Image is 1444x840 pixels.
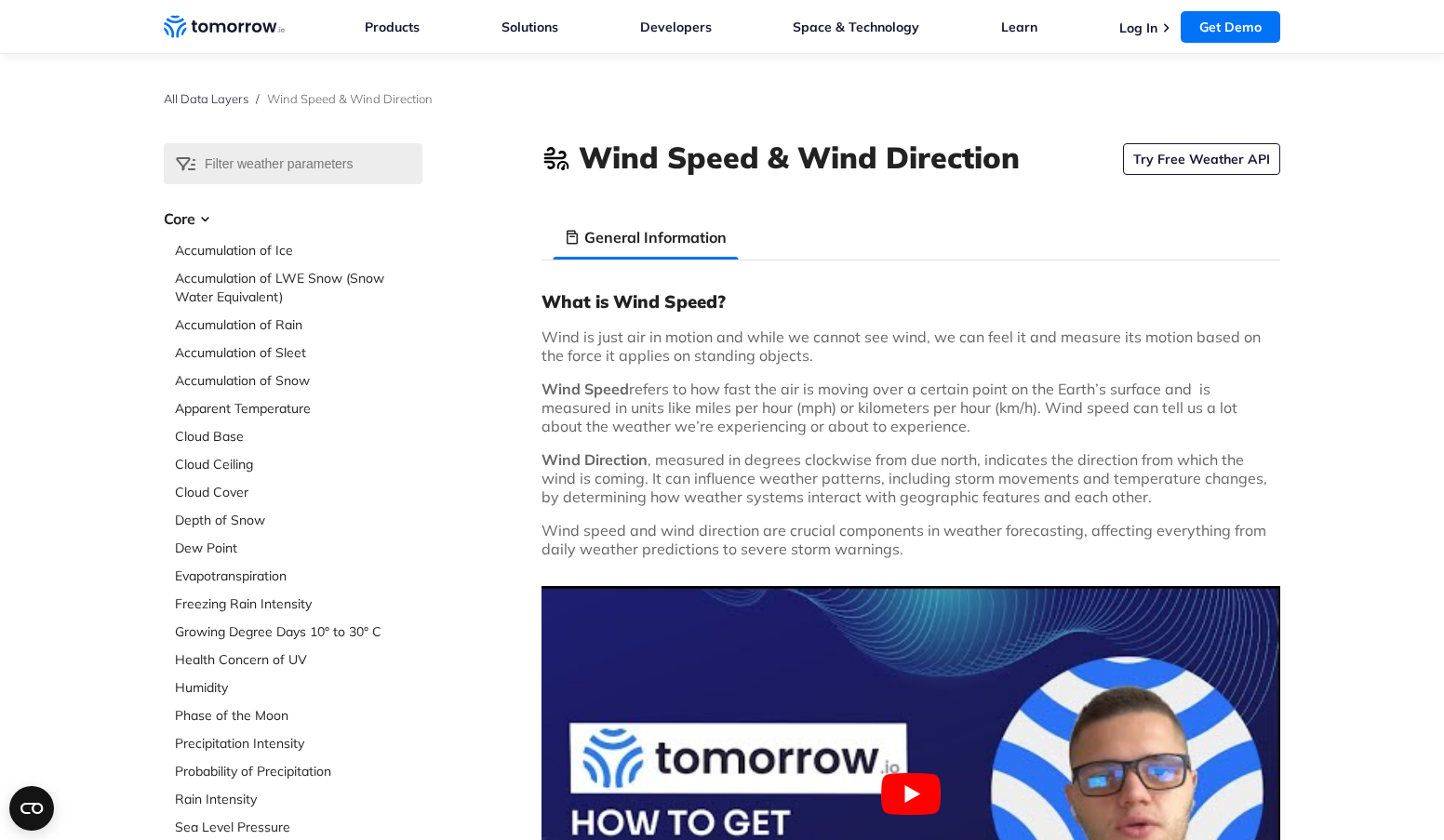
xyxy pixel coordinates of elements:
a: Accumulation of Rain [175,315,422,334]
a: Space & Technology [793,19,919,35]
p: Wind is just air in motion and while we cannot see wind, we can feel it and measure its motion ba... [541,327,1280,365]
a: Accumulation of LWE Snow (Snow Water Equivalent) [175,269,422,306]
a: All Data Layers [164,91,248,106]
a: Rain Intensity [175,790,422,808]
strong: Wind Speed [541,380,629,398]
p: Wind speed and wind direction are crucial components in weather forecasting, affecting everything... [541,521,1280,558]
h3: What is Wind Speed? [541,290,1280,313]
a: Health Concern of UV [175,650,422,669]
a: Solutions [501,19,558,35]
a: Dew Point [175,539,422,557]
a: Log In [1119,20,1157,36]
a: Cloud Ceiling [175,455,422,473]
a: Developers [640,19,712,35]
a: Learn [1001,19,1037,35]
button: Open CMP widget [9,786,54,831]
a: Depth of Snow [175,511,422,529]
span: Wind Speed & Wind Direction [267,91,433,106]
a: Humidity [175,678,422,697]
a: Sea Level Pressure [175,818,422,836]
a: Accumulation of Ice [175,241,422,260]
a: Precipitation Intensity [175,734,422,753]
input: Filter weather parameters [164,143,422,184]
p: refers to how fast the air is moving over a certain point on the Earth’s surface and is measured ... [541,380,1280,435]
li: General Information [553,215,738,260]
a: Phase of the Moon [175,706,422,725]
strong: Wind Direction [541,450,648,469]
a: Freezing Rain Intensity [175,594,422,613]
a: Apparent Temperature [175,399,422,418]
p: , measured in degrees clockwise from due north, indicates the direction from which the wind is co... [541,450,1280,506]
a: Cloud Cover [175,483,422,501]
span: / [256,91,260,106]
a: Accumulation of Snow [175,371,422,390]
a: Growing Degree Days 10° to 30° C [175,622,422,641]
a: Products [365,19,420,35]
a: Cloud Base [175,427,422,446]
h3: Core [164,207,422,230]
a: Probability of Precipitation [175,762,422,780]
a: Evapotranspiration [175,567,422,585]
h3: General Information [584,226,727,248]
a: Try Free Weather API [1123,143,1280,175]
a: Accumulation of Sleet [175,343,422,362]
a: Home link [164,13,285,41]
a: Get Demo [1181,11,1280,43]
h1: Wind Speed & Wind Direction [579,137,1020,178]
